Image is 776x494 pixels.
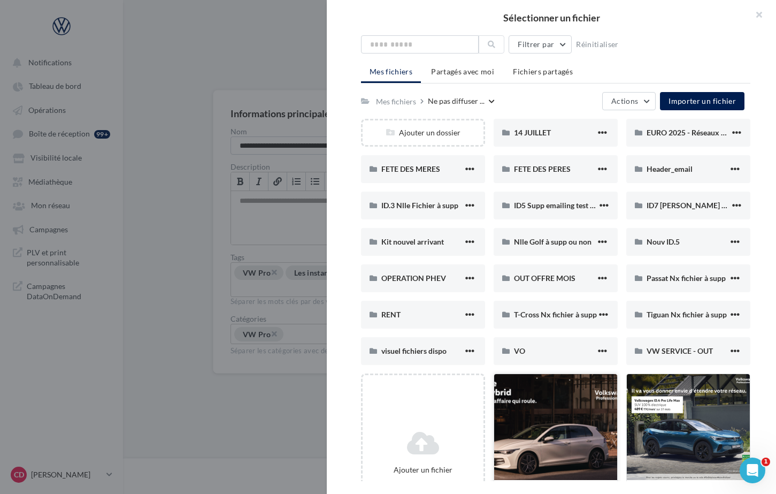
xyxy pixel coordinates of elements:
[572,38,623,51] button: Réinitialiser
[513,67,573,76] span: Fichiers partagés
[647,273,726,283] span: Passat Nx fichier à supp
[602,92,656,110] button: Actions
[514,346,525,355] span: VO
[376,96,416,107] div: Mes fichiers
[514,164,571,173] span: FETE DES PERES
[740,458,765,483] iframe: Intercom live chat
[647,310,727,319] span: Tiguan Nx fichier à supp
[647,128,748,137] span: EURO 2025 - Réseaux Sociaux
[514,237,591,246] span: Nlle Golf à supp ou non
[381,273,446,283] span: OPERATION PHEV
[367,465,479,475] div: Ajouter un fichier
[509,35,572,54] button: Filtrer par
[428,96,485,107] span: Ne pas diffuser ...
[647,164,693,173] span: Header_email
[660,92,744,110] button: Importer un fichier
[514,310,597,319] span: T-Cross Nx fichier à supp
[370,67,412,76] span: Mes fichiers
[647,346,713,355] span: VW SERVICE - OUT
[762,458,770,466] span: 1
[514,128,551,137] span: 14 JUILLET
[431,67,494,76] span: Partagés avec moi
[381,346,447,355] span: visuel fichiers dispo
[381,237,444,246] span: Kit nouvel arrivant
[514,201,607,210] span: ID5 Supp emailing test drive
[344,13,759,22] h2: Sélectionner un fichier
[363,127,483,138] div: Ajouter un dossier
[381,201,458,210] span: ID.3 Nlle Fichier à supp
[381,310,401,319] span: RENT
[381,164,440,173] span: FETE DES MERES
[647,201,743,210] span: ID7 [PERSON_NAME] à supp
[514,273,575,283] span: OUT OFFRE MOIS
[669,96,736,105] span: Importer un fichier
[647,237,680,246] span: Nouv ID.5
[611,96,638,105] span: Actions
